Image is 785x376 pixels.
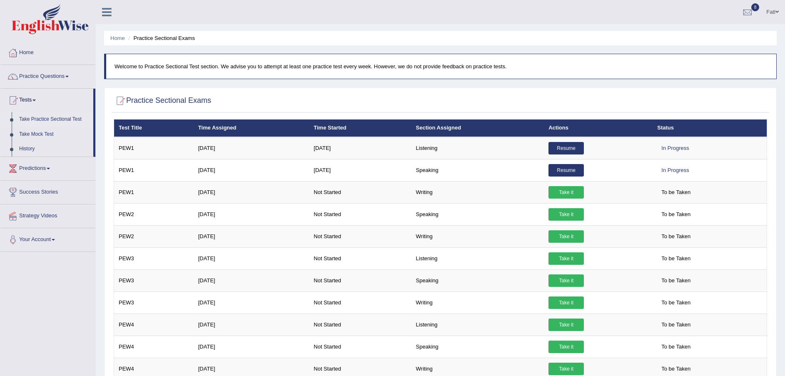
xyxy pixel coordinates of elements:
span: To be Taken [657,319,695,331]
span: To be Taken [657,274,695,287]
a: Take it [548,341,584,353]
td: PEW1 [114,137,194,159]
td: PEW4 [114,314,194,336]
td: Writing [411,291,544,314]
td: PEW1 [114,181,194,203]
td: [DATE] [194,336,309,358]
a: Resume [548,164,584,177]
td: Not Started [309,269,411,291]
div: In Progress [657,142,693,154]
div: In Progress [657,164,693,177]
td: PEW3 [114,291,194,314]
a: Practice Questions [0,65,95,86]
a: Take it [548,296,584,309]
a: Take it [548,274,584,287]
td: Writing [411,225,544,247]
td: PEW4 [114,336,194,358]
td: Listening [411,137,544,159]
a: Take it [548,208,584,221]
span: To be Taken [657,252,695,265]
td: [DATE] [194,291,309,314]
td: PEW2 [114,203,194,225]
td: Writing [411,181,544,203]
td: Not Started [309,336,411,358]
td: Speaking [411,159,544,181]
td: Speaking [411,336,544,358]
td: Not Started [309,314,411,336]
td: Not Started [309,291,411,314]
a: Tests [0,89,93,110]
span: To be Taken [657,208,695,221]
a: Take Mock Test [15,127,93,142]
td: PEW3 [114,247,194,269]
td: [DATE] [194,314,309,336]
span: To be Taken [657,186,695,199]
td: Not Started [309,225,411,247]
a: History [15,142,93,157]
td: [DATE] [309,137,411,159]
td: Not Started [309,181,411,203]
a: Resume [548,142,584,154]
span: 8 [751,3,760,11]
th: Status [653,120,767,137]
th: Time Started [309,120,411,137]
a: Strategy Videos [0,204,95,225]
a: Take Practice Sectional Test [15,112,93,127]
a: Your Account [0,228,95,249]
a: Take it [548,319,584,331]
a: Home [110,35,125,41]
a: Success Stories [0,181,95,202]
td: PEW2 [114,225,194,247]
td: PEW1 [114,159,194,181]
th: Time Assigned [194,120,309,137]
td: [DATE] [194,159,309,181]
p: Welcome to Practice Sectional Test section. We advise you to attempt at least one practice test e... [115,62,768,70]
td: [DATE] [309,159,411,181]
td: [DATE] [194,181,309,203]
a: Predictions [0,157,95,178]
td: PEW3 [114,269,194,291]
span: To be Taken [657,341,695,353]
td: Listening [411,247,544,269]
a: Take it [548,186,584,199]
td: [DATE] [194,203,309,225]
th: Test Title [114,120,194,137]
td: [DATE] [194,269,309,291]
h2: Practice Sectional Exams [114,95,211,107]
td: Speaking [411,269,544,291]
td: Not Started [309,247,411,269]
td: Listening [411,314,544,336]
td: [DATE] [194,225,309,247]
td: [DATE] [194,137,309,159]
span: To be Taken [657,230,695,243]
th: Actions [544,120,653,137]
td: Not Started [309,203,411,225]
td: [DATE] [194,247,309,269]
a: Home [0,41,95,62]
span: To be Taken [657,296,695,309]
a: Take it [548,363,584,375]
a: Take it [548,230,584,243]
span: To be Taken [657,363,695,375]
td: Speaking [411,203,544,225]
li: Practice Sectional Exams [126,34,195,42]
a: Take it [548,252,584,265]
th: Section Assigned [411,120,544,137]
